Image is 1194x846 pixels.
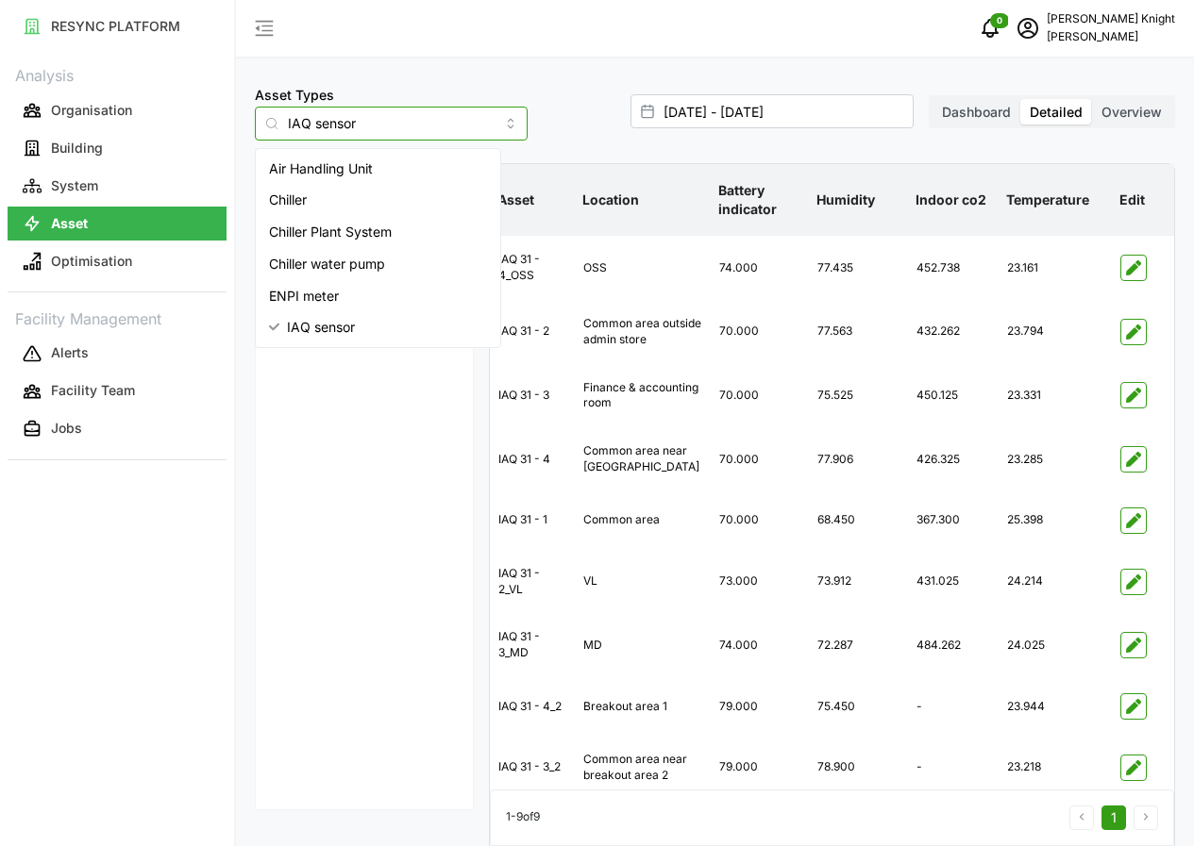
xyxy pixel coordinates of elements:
span: Chiller [269,190,307,210]
div: IAQ 31 - 2_VL [491,551,574,613]
p: Facility Management [8,304,227,331]
p: [PERSON_NAME] [1047,28,1175,46]
div: IAQ 31 - 3_MD [491,614,574,676]
div: 23.944 [1000,684,1112,730]
div: IAQ 31 - 3_2 [491,744,574,790]
span: IAQ sensor [287,317,355,338]
div: 23.161 [1000,245,1112,291]
p: Location [579,175,707,224]
a: Optimisation [8,242,227,280]
div: 79.000 [712,744,808,790]
p: Temperature [1002,175,1109,224]
p: Battery indicator [715,166,805,235]
button: Facility Team [8,374,227,408]
a: Building [8,129,227,167]
p: Edit [1116,175,1170,224]
div: 431.025 [909,558,998,605]
p: Alerts [51,343,89,362]
div: 79.000 [712,684,808,730]
div: 68.450 [810,497,906,543]
div: Common area outside admin store [576,301,710,363]
button: notifications [971,9,1009,47]
button: Alerts [8,337,227,371]
div: 23.794 [1000,308,1112,355]
div: 23.331 [1000,373,1112,419]
div: Finance & accounting room [576,365,710,427]
div: 78.900 [810,744,906,790]
div: Common area near [GEOGRAPHIC_DATA] [576,428,710,490]
button: Jobs [8,412,227,446]
div: 70.000 [712,437,808,483]
span: ENPI meter [269,286,339,307]
button: 1 [1102,805,1126,830]
div: 484.262 [909,622,998,669]
div: 450.125 [909,373,998,419]
a: Alerts [8,335,227,373]
p: Jobs [51,419,82,438]
p: Optimisation [51,252,132,271]
div: 74.000 [712,245,808,291]
div: IAQ 31 - 4 [491,437,574,483]
div: IAQ 31 - 1 [491,497,574,543]
label: Asset Types [255,85,334,106]
span: Dashboard [942,104,1011,120]
button: Optimisation [8,244,227,278]
div: IAQ 31 - 4_OSS [491,237,574,299]
div: 77.435 [810,245,906,291]
p: Organisation [51,101,132,120]
div: Breakout area 1 [576,684,710,730]
p: Facility Team [51,381,135,400]
span: Air Handling Unit [269,158,373,179]
p: System [51,176,98,195]
div: 77.563 [810,308,906,355]
p: [PERSON_NAME] Knight [1047,10,1175,28]
div: 426.325 [909,437,998,483]
p: 1 - 9 of 9 [506,809,540,827]
div: IAQ 31 - 3 [491,373,574,419]
div: OSS [576,245,710,291]
p: Analysis [8,60,227,88]
div: 75.525 [810,373,906,419]
a: RESYNC PLATFORM [8,8,227,45]
a: Facility Team [8,373,227,410]
div: 23.218 [1000,744,1112,790]
div: 70.000 [712,373,808,419]
a: System [8,167,227,205]
span: Overview [1102,104,1162,120]
a: Asset [8,205,227,242]
div: 367.300 [909,497,998,543]
div: Common area near breakout area 2 [576,737,710,799]
div: - [909,744,998,790]
div: 73.912 [810,558,906,605]
span: Chiller Plant System [269,222,392,242]
div: IAQ 31 - 4_2 [491,684,574,730]
button: Building [8,131,227,165]
div: 25.398 [1000,497,1112,543]
button: Organisation [8,93,227,127]
div: 70.000 [712,308,808,355]
p: Asset [51,214,88,233]
div: MD [576,622,710,669]
div: 72.287 [810,622,906,669]
div: 452.738 [909,245,998,291]
div: - [909,684,998,730]
button: System [8,169,227,203]
div: 77.906 [810,437,906,483]
div: VL [576,558,710,605]
p: RESYNC PLATFORM [51,17,180,36]
div: 75.450 [810,684,906,730]
a: Organisation [8,91,227,129]
p: Indoor co2 [912,175,995,224]
span: Chiller water pump [269,254,385,274]
div: 74.000 [712,622,808,669]
button: Asset [8,207,227,241]
p: Asset [494,175,571,224]
div: IAQ 31 - 2 [491,308,574,355]
button: schedule [1009,9,1047,47]
div: 432.262 [909,308,998,355]
a: Jobs [8,410,227,448]
div: 24.214 [1000,558,1112,605]
div: Common area [576,497,710,543]
div: 24.025 [1000,622,1112,669]
div: 23.285 [1000,437,1112,483]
